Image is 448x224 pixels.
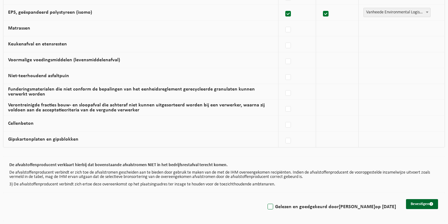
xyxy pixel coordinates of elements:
[364,8,430,17] span: Vanheede Environmental Logistics
[339,204,375,209] strong: [PERSON_NAME]
[8,42,67,47] label: Keukenafval en etensresten
[8,26,30,31] label: Matrassen
[8,103,265,113] label: Verontreinigde fracties bouw- en sloopafval die achteraf niet kunnen uitgesorteerd worden bij een...
[8,137,78,142] label: Gipskartonplaten en gipsblokken
[266,202,396,212] label: Gelezen en goedgekeurd door op [DATE]
[8,121,34,126] label: Cellenbeton
[8,10,92,15] label: EPS, geëxpandeerd polystyreen (isomo)
[9,182,439,187] p: 3) De afvalstoffenproducent verbindt zich ertoe deze overeenkomst op het plaatsingsadres ter inza...
[8,87,255,97] label: Funderingsmaterialen die niet conform de bepalingen van het eenheidsreglement gerecycleerde granu...
[8,58,120,63] label: Voormalige voedingsmiddelen (levensmiddelenafval)
[9,163,228,167] b: De afvalstoffenproducent verklaart hierbij dat bovenstaande afvalstromen NIET in het bedrijfsrest...
[9,170,439,179] p: De afvalstoffenproducent verbindt er zich toe de afvalstromen gescheiden aan te bieden door gebru...
[8,73,69,78] label: Niet-teerhoudend asfaltpuin
[406,199,438,209] button: Bevestigen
